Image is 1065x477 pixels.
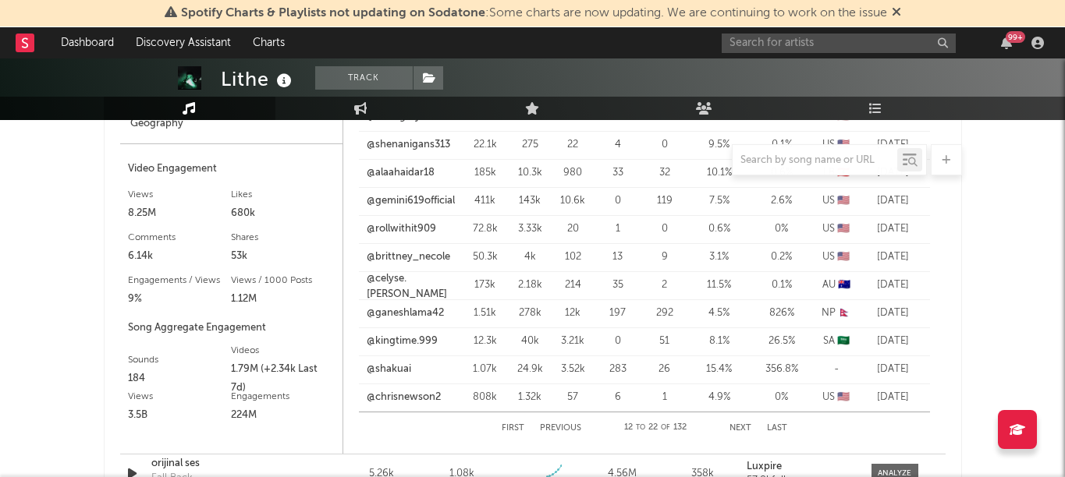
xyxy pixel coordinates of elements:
[645,137,684,153] div: 0
[502,424,524,433] button: First
[367,390,441,405] a: @chrisnewson2
[754,306,809,321] div: 826 %
[231,228,335,247] div: Shares
[754,362,809,377] div: 356.8 %
[466,193,505,209] div: 411k
[181,7,887,19] span: : Some charts are now updating. We are continuing to work on the issue
[1001,37,1012,49] button: 99+
[645,306,684,321] div: 292
[367,271,458,302] a: @celyse.[PERSON_NAME]
[231,387,335,406] div: Engagements
[754,137,809,153] div: 0.1 %
[367,306,444,321] a: @ganeshlama42
[754,390,809,405] div: 0 %
[128,319,335,337] div: Song Aggregate Engagement
[645,390,684,405] div: 1
[837,336,850,346] span: 🇸🇦
[50,27,125,58] a: Dashboard
[513,249,548,265] div: 4k
[754,193,809,209] div: 2.6 %
[864,277,922,293] div: [DATE]
[645,334,684,349] div: 51
[892,7,901,19] span: Dismiss
[767,424,787,433] button: Last
[231,247,335,266] div: 53k
[817,193,856,209] div: US
[466,277,505,293] div: 173k
[645,249,684,265] div: 9
[513,334,548,349] div: 40k
[315,66,413,90] button: Track
[125,27,242,58] a: Discovery Assistant
[864,249,922,265] div: [DATE]
[733,154,897,167] input: Search by song name or URL
[221,66,296,92] div: Lithe
[747,461,782,472] strong: Luxpire
[754,221,809,237] div: 0 %
[556,137,591,153] div: 22
[367,249,450,265] a: @brittney_necole
[692,277,747,293] div: 11.5 %
[367,362,411,377] a: @shakuai
[864,221,922,237] div: [DATE]
[645,221,684,237] div: 0
[817,137,856,153] div: US
[556,249,591,265] div: 102
[128,247,232,266] div: 6.14k
[598,390,637,405] div: 6
[598,221,637,237] div: 1
[838,280,850,290] span: 🇦🇺
[556,277,591,293] div: 214
[367,137,450,153] a: @shenanigans313
[128,271,232,290] div: Engagements / Views
[837,252,850,262] span: 🇺🇸
[864,334,922,349] div: [DATE]
[722,34,956,53] input: Search for artists
[837,196,850,206] span: 🇺🇸
[556,390,591,405] div: 57
[513,390,548,405] div: 1.32k
[513,306,548,321] div: 278k
[231,406,335,425] div: 224M
[242,27,296,58] a: Charts
[556,362,591,377] div: 3.52k
[128,228,232,247] div: Comments
[837,224,850,234] span: 🇺🇸
[513,221,548,237] div: 3.33k
[466,249,505,265] div: 50.3k
[466,390,505,405] div: 808k
[466,137,505,153] div: 22.1k
[231,271,335,290] div: Views / 1000 Posts
[231,360,335,397] div: 1.79M (+2.34k Last 7d)
[151,456,314,472] a: orijinal ses
[692,362,747,377] div: 15.4 %
[367,193,455,209] a: @gemini619official
[692,193,747,209] div: 7.5 %
[645,362,684,377] div: 26
[692,249,747,265] div: 3.1 %
[231,204,335,223] div: 680k
[817,221,856,237] div: US
[692,390,747,405] div: 4.9 %
[838,308,850,318] span: 🇳🇵
[864,137,922,153] div: [DATE]
[556,193,591,209] div: 10.6k
[864,193,922,209] div: [DATE]
[692,137,747,153] div: 9.5 %
[636,424,645,431] span: to
[864,362,922,377] div: [DATE]
[598,277,637,293] div: 35
[598,362,637,377] div: 283
[513,362,548,377] div: 24.9k
[181,7,485,19] span: Spotify Charts & Playlists not updating on Sodatone
[367,221,436,237] a: @rollwithit909
[817,277,856,293] div: AU
[645,277,684,293] div: 2
[128,369,232,388] div: 184
[556,306,591,321] div: 12k
[128,387,232,406] div: Views
[513,193,548,209] div: 143k
[692,334,747,349] div: 8.1 %
[754,277,809,293] div: 0.1 %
